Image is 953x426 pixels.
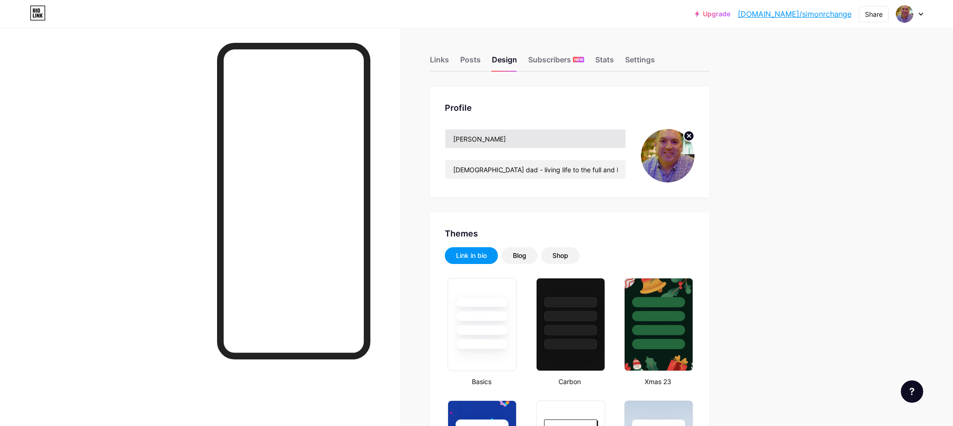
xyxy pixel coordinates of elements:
[552,251,568,260] div: Shop
[445,377,518,386] div: Basics
[738,8,851,20] a: [DOMAIN_NAME]/simonrchange
[445,160,626,179] input: Bio
[492,54,517,71] div: Design
[595,54,614,71] div: Stats
[574,57,583,62] span: NEW
[695,10,730,18] a: Upgrade
[896,5,913,23] img: simonrchange
[445,129,626,148] input: Name
[460,54,481,71] div: Posts
[445,101,694,114] div: Profile
[621,377,694,386] div: Xmas 23
[641,129,694,183] img: simonrchange
[430,54,449,71] div: Links
[513,251,526,260] div: Blog
[445,227,694,240] div: Themes
[528,54,584,71] div: Subscribers
[456,251,487,260] div: Link in bio
[865,9,883,19] div: Share
[533,377,606,386] div: Carbon
[625,54,655,71] div: Settings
